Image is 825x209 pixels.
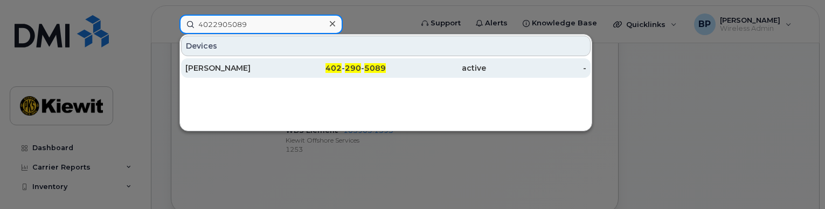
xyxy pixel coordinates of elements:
div: - - [286,63,386,73]
span: 402 [325,63,342,73]
div: [PERSON_NAME] [185,63,286,73]
a: [PERSON_NAME]402-290-5089active- [181,58,591,78]
input: Find something... [179,15,343,34]
div: - [486,63,586,73]
iframe: Messenger Launcher [778,162,817,201]
div: Devices [181,36,591,56]
span: 290 [345,63,361,73]
div: active [386,63,486,73]
span: 5089 [364,63,386,73]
